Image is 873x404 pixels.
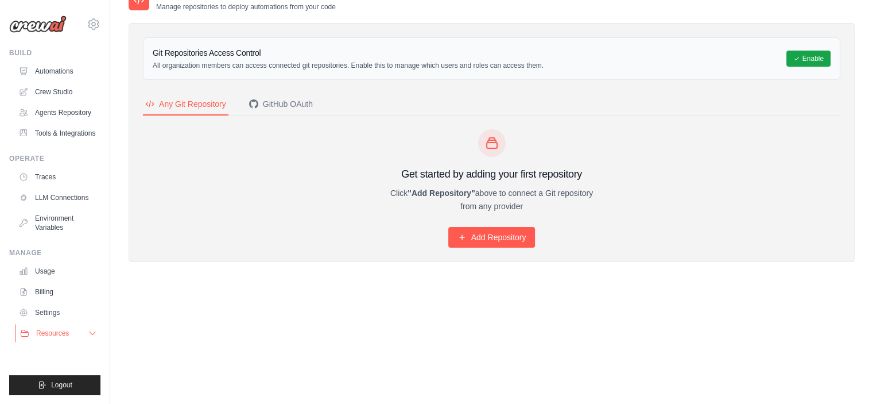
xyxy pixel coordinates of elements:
div: Any Git Repository [145,98,226,110]
a: Automations [14,62,100,80]
h3: Git Repositories Access Control [153,47,544,59]
a: Add Repository [448,227,536,248]
p: Click above to connect a Git repository from any provider [382,187,602,213]
a: Tools & Integrations [14,124,100,143]
span: Logout [51,380,72,390]
button: GitHub OAuth [247,94,315,116]
div: Build [9,48,100,57]
nav: Tabs [143,94,840,116]
span: Resources [36,329,69,338]
a: Traces [14,168,100,186]
a: Crew Studio [14,83,100,101]
button: Logout [9,375,100,395]
a: Billing [14,283,100,301]
div: Operate [9,154,100,163]
button: Any Git Repository [143,94,228,116]
a: Agents Repository [14,103,100,122]
a: Usage [14,262,100,280]
div: Manage [9,248,100,257]
div: GitHub OAuth [249,98,313,110]
button: Resources [15,324,102,343]
img: Logo [9,16,67,33]
strong: "Add Repository" [408,188,475,198]
a: LLM Connections [14,188,100,207]
h3: Get started by adding your first repository [382,166,602,182]
p: All organization members can access connected git repositories. Enable this to manage which users... [153,61,544,70]
button: Enable [786,51,831,67]
a: Settings [14,303,100,322]
p: Manage repositories to deploy automations from your code [156,2,336,11]
a: Environment Variables [14,209,100,237]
